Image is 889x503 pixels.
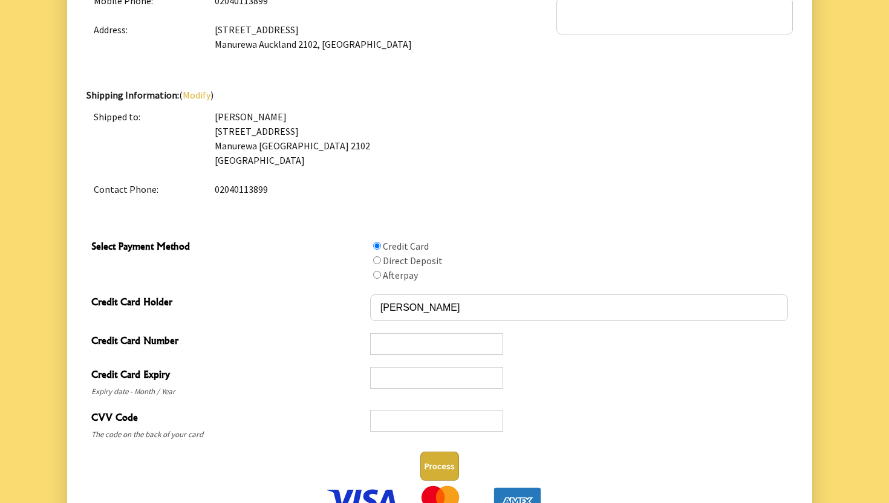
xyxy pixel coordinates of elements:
input: Select Payment Method [373,242,381,250]
td: [PERSON_NAME] [STREET_ADDRESS] Manurewa [GEOGRAPHIC_DATA] 2102 [GEOGRAPHIC_DATA] [207,102,793,175]
strong: Shipping Information: [86,89,179,101]
iframe: Secure expiration date input frame [376,372,498,384]
label: Afterpay [383,269,418,281]
span: Select Payment Method [91,239,364,256]
span: Credit Card Expiry [91,367,364,385]
span: Credit Card Number [91,333,364,351]
td: Shipped to: [86,102,207,175]
div: ( ) [86,88,793,204]
td: Address: [86,15,207,59]
td: 02040113899 [207,175,793,204]
span: Credit Card Holder [91,294,364,312]
a: Modify [183,89,210,101]
input: Select Payment Method [373,256,381,264]
input: Select Payment Method [373,271,381,279]
input: Credit Card Holder [370,294,788,321]
td: Contact Phone: [86,175,207,204]
iframe: Secure CVC input frame [376,415,498,427]
span: CVV Code [91,410,364,427]
label: Direct Deposit [383,255,443,267]
span: Expiry date - Month / Year [91,385,364,399]
iframe: Secure card number input frame [376,339,498,350]
label: Credit Card [383,240,429,252]
button: Process [420,452,459,481]
td: [STREET_ADDRESS] Manurewa Auckland 2102, [GEOGRAPHIC_DATA] [207,15,556,59]
span: The code on the back of your card [91,427,364,442]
